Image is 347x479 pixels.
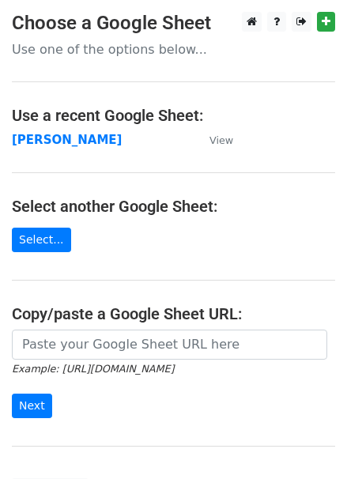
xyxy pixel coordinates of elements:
small: Example: [URL][DOMAIN_NAME] [12,363,174,375]
a: View [194,133,233,147]
input: Next [12,394,52,418]
p: Use one of the options below... [12,41,335,58]
input: Paste your Google Sheet URL here [12,330,327,360]
a: [PERSON_NAME] [12,133,122,147]
h4: Use a recent Google Sheet: [12,106,335,125]
h4: Select another Google Sheet: [12,197,335,216]
h4: Copy/paste a Google Sheet URL: [12,304,335,323]
h3: Choose a Google Sheet [12,12,335,35]
a: Select... [12,228,71,252]
small: View [209,134,233,146]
